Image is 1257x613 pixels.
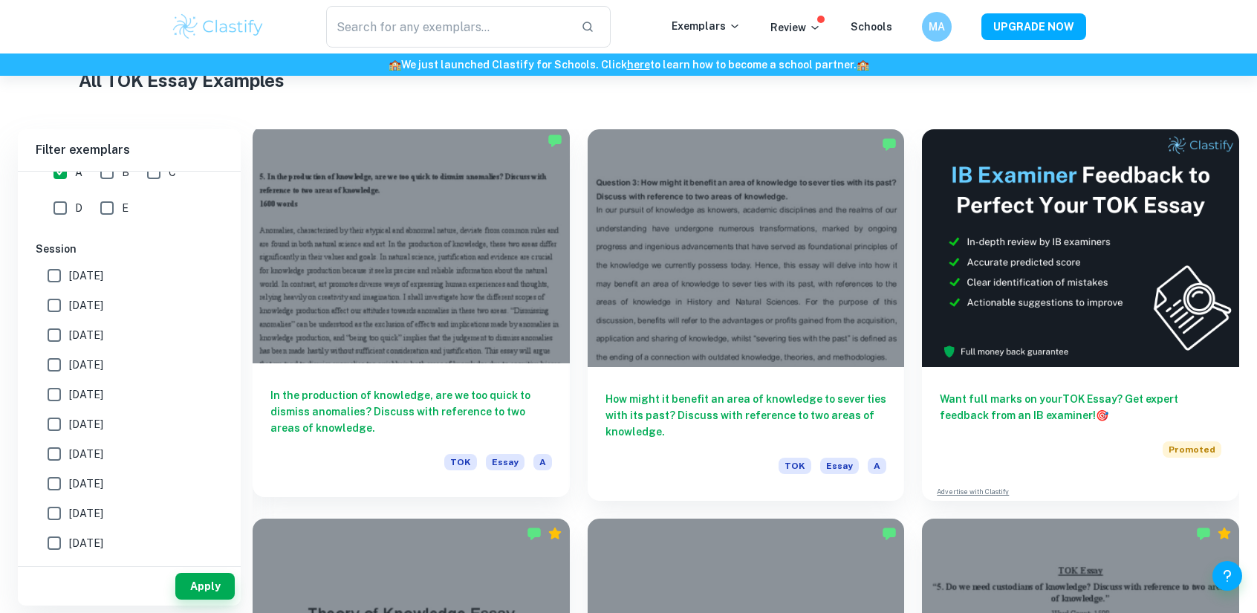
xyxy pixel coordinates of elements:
span: Essay [820,458,859,474]
a: Want full marks on yourTOK Essay? Get expert feedback from an IB examiner!PromotedAdvertise with ... [922,129,1239,501]
span: [DATE] [69,386,103,403]
h1: All TOK Essay Examples [79,67,1178,94]
span: A [533,454,552,470]
span: D [75,200,82,216]
p: Review [770,19,821,36]
span: TOK [779,458,811,474]
h6: How might it benefit an area of knowledge to sever ties with its past? Discuss with reference to ... [605,391,887,440]
h6: Want full marks on your TOK Essay ? Get expert feedback from an IB examiner! [940,391,1221,424]
span: [DATE] [69,357,103,373]
a: Advertise with Clastify [937,487,1009,497]
a: In the production of knowledge, are we too quick to dismiss anomalies? Discuss with reference to ... [253,129,570,501]
span: B [122,164,129,181]
span: A [75,164,82,181]
button: UPGRADE NOW [981,13,1086,40]
span: [DATE] [69,267,103,284]
span: [DATE] [69,505,103,522]
img: Marked [548,133,562,148]
div: Premium [1217,526,1232,541]
span: Promoted [1163,441,1221,458]
input: Search for any exemplars... [326,6,569,48]
img: Thumbnail [922,129,1239,367]
img: Clastify logo [171,12,265,42]
a: here [627,59,650,71]
h6: Filter exemplars [18,129,241,171]
img: Marked [882,526,897,541]
span: [DATE] [69,297,103,314]
span: [DATE] [69,416,103,432]
span: [DATE] [69,535,103,551]
h6: We just launched Clastify for Schools. Click to learn how to become a school partner. [3,56,1254,73]
span: [DATE] [69,476,103,492]
a: How might it benefit an area of knowledge to sever ties with its past? Discuss with reference to ... [588,129,905,501]
h6: MA [929,19,946,35]
button: Apply [175,573,235,600]
span: E [122,200,129,216]
span: 🎯 [1096,409,1108,421]
img: Marked [882,137,897,152]
button: Help and Feedback [1212,561,1242,591]
button: MA [922,12,952,42]
span: Essay [486,454,524,470]
span: [DATE] [69,446,103,462]
span: 🏫 [857,59,869,71]
a: Schools [851,21,892,33]
h6: Session [36,241,223,257]
span: [DATE] [69,327,103,343]
img: Marked [1196,526,1211,541]
span: C [169,164,176,181]
div: Premium [548,526,562,541]
span: TOK [444,454,477,470]
h6: In the production of knowledge, are we too quick to dismiss anomalies? Discuss with reference to ... [270,387,552,436]
span: 🏫 [389,59,401,71]
span: A [868,458,886,474]
img: Marked [527,526,542,541]
p: Exemplars [672,18,741,34]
